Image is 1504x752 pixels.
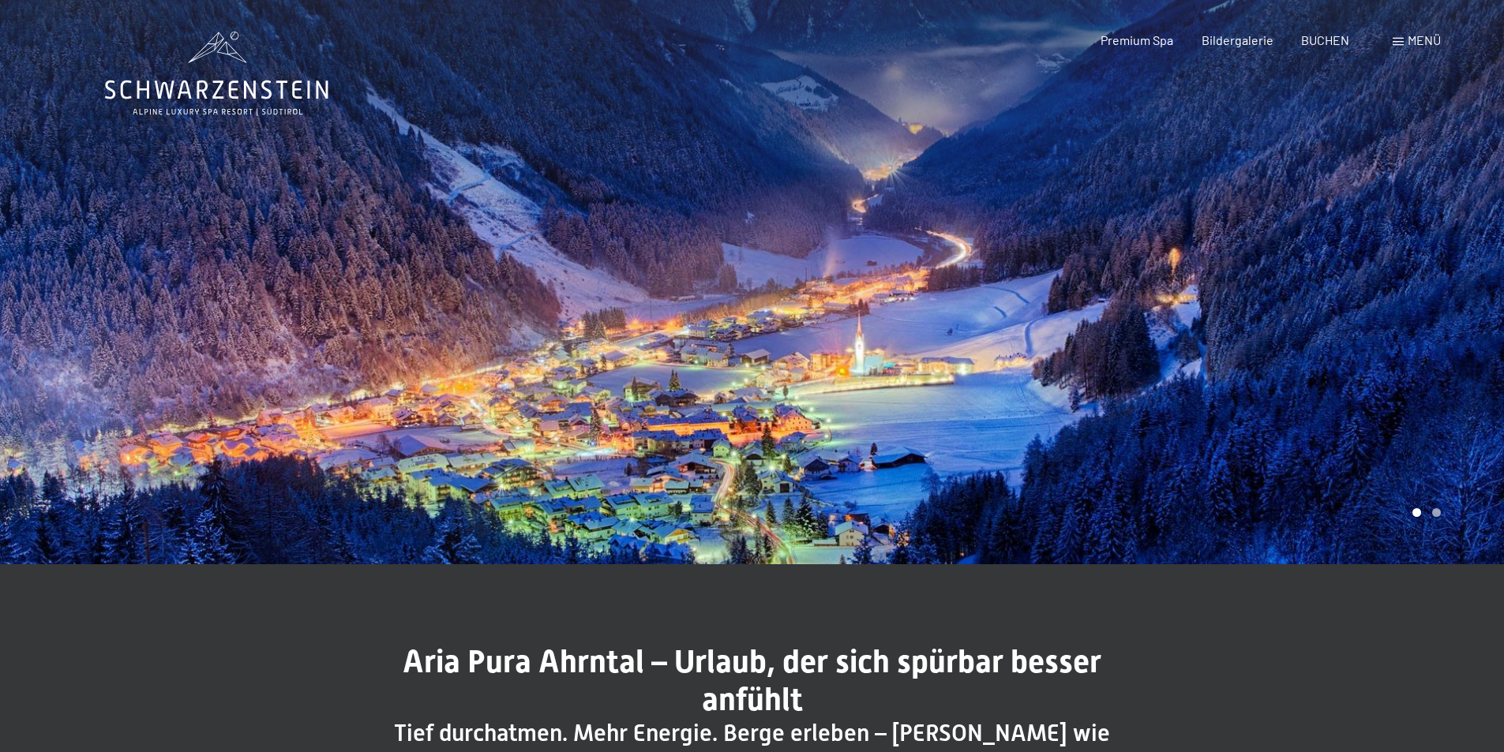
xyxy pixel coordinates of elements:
[1301,32,1349,47] a: BUCHEN
[403,643,1101,718] span: Aria Pura Ahrntal – Urlaub, der sich spürbar besser anfühlt
[1432,508,1441,517] div: Carousel Page 2
[1412,508,1421,517] div: Carousel Page 1 (Current Slide)
[1202,32,1273,47] a: Bildergalerie
[1408,32,1441,47] span: Menü
[1101,32,1173,47] a: Premium Spa
[1407,508,1441,517] div: Carousel Pagination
